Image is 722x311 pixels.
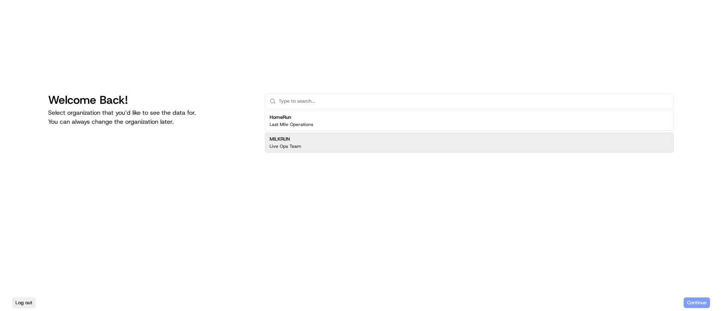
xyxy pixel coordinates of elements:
p: Last Mile Operations [270,121,313,127]
p: Live Ops Team [270,143,301,149]
button: Log out [12,297,36,308]
h1: Welcome Back! [48,93,253,107]
h2: HomeRun [270,114,313,121]
p: Select organization that you’d like to see the data for. You can always change the organization l... [48,108,253,126]
input: Type to search... [279,94,669,109]
div: Suggestions [265,109,674,154]
h2: MILKRUN [270,136,301,143]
